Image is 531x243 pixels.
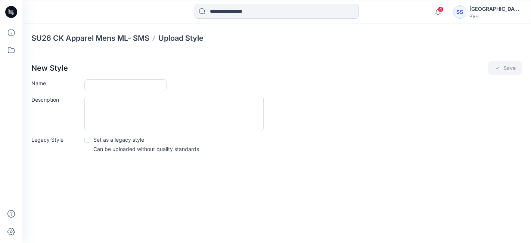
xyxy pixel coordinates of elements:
p: New Style [31,64,68,73]
div: SS [453,5,466,19]
p: Upload Style [158,33,204,43]
a: SU26 CK Apparel Mens ML- SMS [31,33,149,43]
label: Legacy Style [31,136,80,144]
label: Name [31,79,80,87]
p: Set as a legacy style [93,136,144,144]
div: PVH [469,13,522,19]
div: [GEOGRAPHIC_DATA] [469,4,522,13]
span: 4 [438,6,444,12]
p: Can be uploaded without quality standards [93,145,199,153]
label: Description [31,96,80,104]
